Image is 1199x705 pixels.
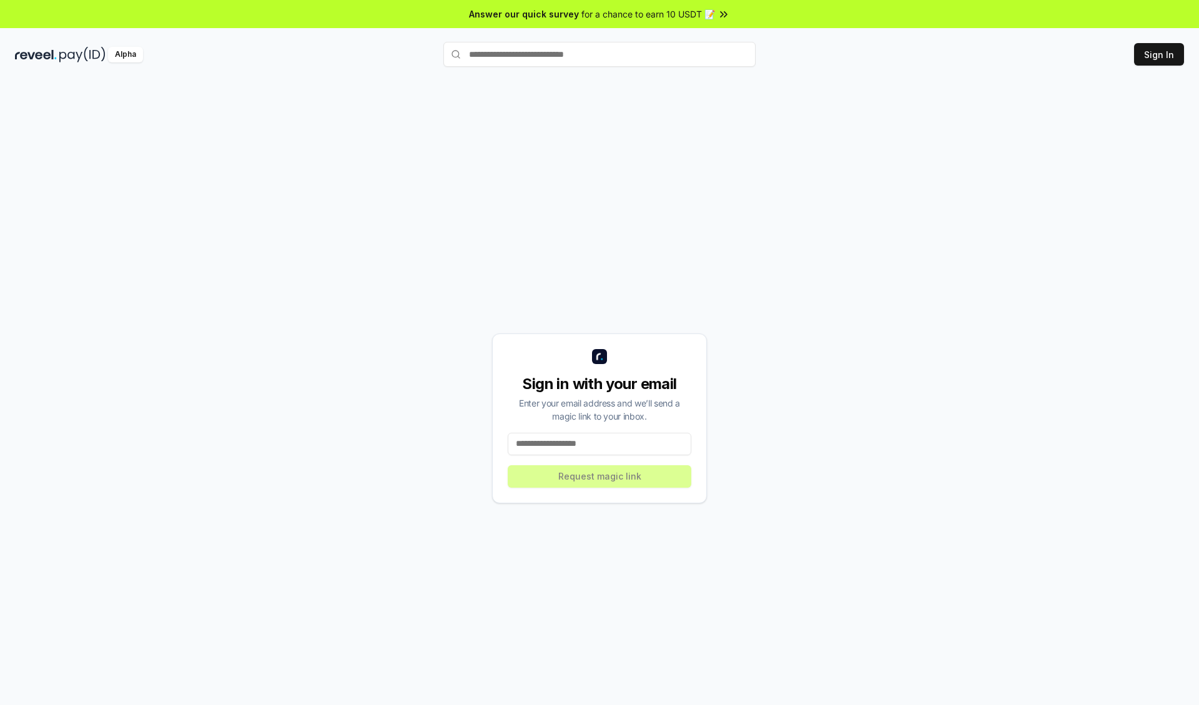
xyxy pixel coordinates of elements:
img: logo_small [592,349,607,364]
div: Enter your email address and we’ll send a magic link to your inbox. [508,397,691,423]
button: Sign In [1134,43,1184,66]
span: Answer our quick survey [469,7,579,21]
span: for a chance to earn 10 USDT 📝 [581,7,715,21]
img: reveel_dark [15,47,57,62]
div: Sign in with your email [508,374,691,394]
img: pay_id [59,47,106,62]
div: Alpha [108,47,143,62]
